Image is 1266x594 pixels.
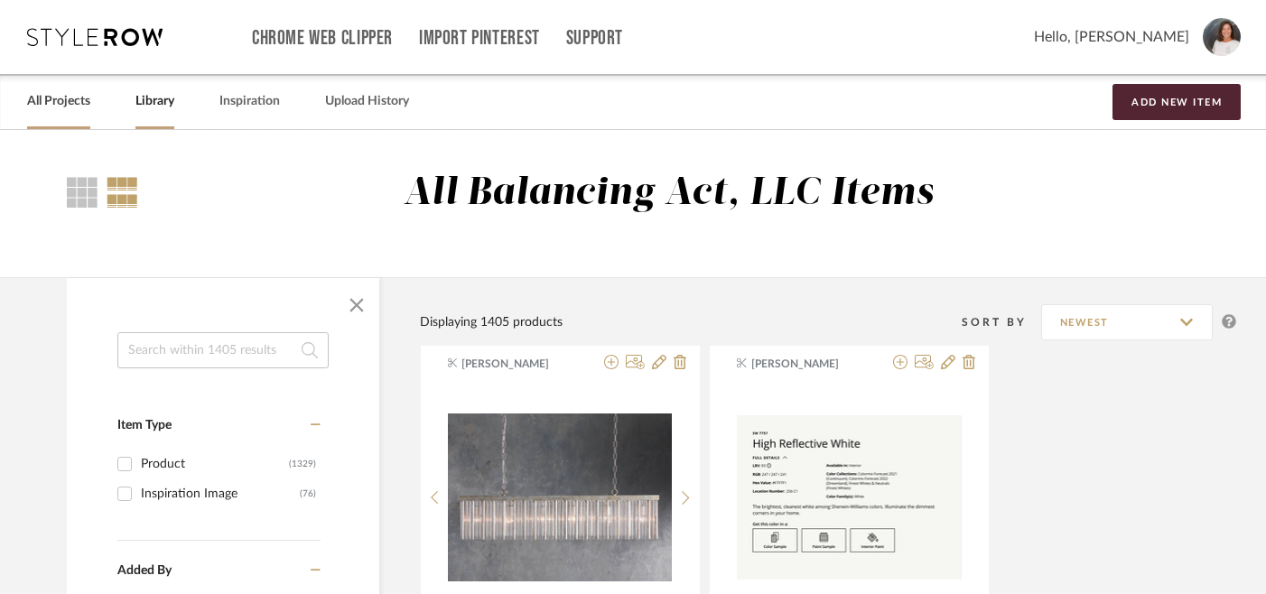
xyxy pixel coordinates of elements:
[141,450,289,478] div: Product
[219,89,280,114] a: Inspiration
[751,356,865,372] span: [PERSON_NAME]
[448,413,672,581] img: Andalucia Rectangular Chandelier
[300,479,316,508] div: (76)
[566,31,623,46] a: Support
[117,564,172,577] span: Added By
[1203,18,1241,56] img: avatar
[135,89,174,114] a: Library
[420,312,563,332] div: Displaying 1405 products
[117,419,172,432] span: Item Type
[404,171,934,217] div: All Balancing Act, LLC Items
[117,332,329,368] input: Search within 1405 results
[962,313,1041,331] div: Sort By
[1112,84,1241,120] button: Add New Item
[325,89,409,114] a: Upload History
[289,450,316,478] div: (1329)
[419,31,540,46] a: Import Pinterest
[252,31,393,46] a: Chrome Web Clipper
[339,287,375,323] button: Close
[27,89,90,114] a: All Projects
[737,415,962,579] img: High Reflective White
[1034,26,1189,48] span: Hello, [PERSON_NAME]
[461,356,575,372] span: [PERSON_NAME]
[141,479,300,508] div: Inspiration Image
